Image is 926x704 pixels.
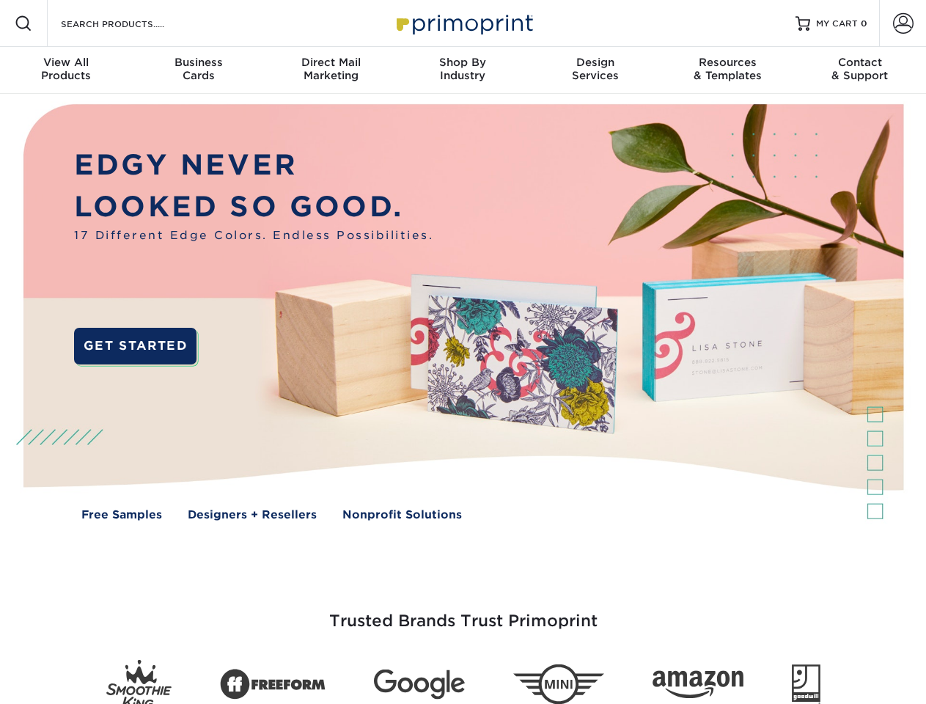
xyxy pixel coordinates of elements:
div: Services [529,56,661,82]
span: Business [132,56,264,69]
span: Resources [661,56,793,69]
img: Goodwill [792,664,820,704]
div: Marketing [265,56,397,82]
a: GET STARTED [74,328,196,364]
a: Contact& Support [794,47,926,94]
a: DesignServices [529,47,661,94]
span: Design [529,56,661,69]
span: Shop By [397,56,529,69]
span: 17 Different Edge Colors. Endless Possibilities. [74,227,433,244]
p: LOOKED SO GOOD. [74,186,433,228]
span: Direct Mail [265,56,397,69]
h3: Trusted Brands Trust Primoprint [34,576,892,648]
input: SEARCH PRODUCTS..... [59,15,202,32]
div: & Support [794,56,926,82]
a: Shop ByIndustry [397,47,529,94]
div: Cards [132,56,264,82]
div: & Templates [661,56,793,82]
img: Amazon [653,671,743,699]
span: Contact [794,56,926,69]
span: 0 [861,18,867,29]
img: Primoprint [390,7,537,39]
a: Designers + Resellers [188,507,317,524]
a: Nonprofit Solutions [342,507,462,524]
a: Direct MailMarketing [265,47,397,94]
a: BusinessCards [132,47,264,94]
p: EDGY NEVER [74,144,433,186]
a: Resources& Templates [661,47,793,94]
a: Free Samples [81,507,162,524]
span: MY CART [816,18,858,30]
img: Google [374,670,465,700]
div: Industry [397,56,529,82]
